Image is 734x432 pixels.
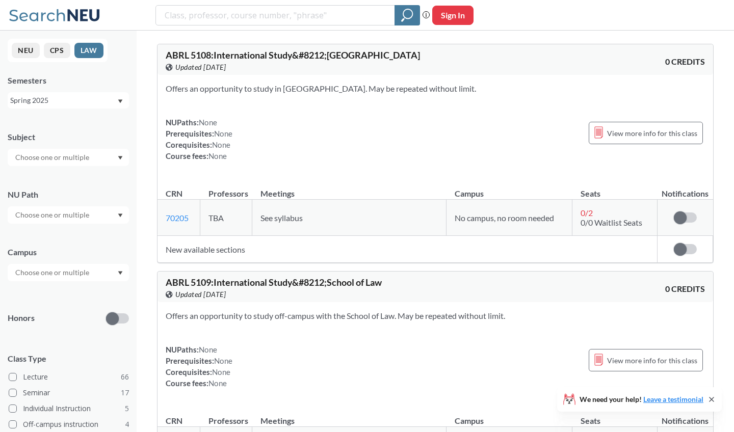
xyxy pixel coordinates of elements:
div: Spring 2025 [10,95,117,106]
th: Seats [572,178,658,200]
div: Semesters [8,75,129,86]
span: Class Type [8,353,129,364]
label: Individual Instruction [9,402,129,415]
td: New available sections [158,236,658,263]
th: Campus [447,405,572,427]
div: magnifying glass [395,5,420,25]
span: Updated [DATE] [175,289,226,300]
span: ABRL 5109 : International Study&#8212;School of Law [166,277,382,288]
div: Campus [8,247,129,258]
div: Subject [8,131,129,143]
span: View more info for this class [607,127,697,140]
span: 17 [121,387,129,398]
label: Off-campus instruction [9,418,129,431]
span: 0 CREDITS [665,56,705,67]
div: NUPaths: Prerequisites: Corequisites: Course fees: [166,117,232,161]
span: None [214,356,232,365]
span: 5 [125,403,129,414]
th: Seats [572,405,658,427]
span: Updated [DATE] [175,62,226,73]
th: Professors [200,178,252,200]
span: See syllabus [260,213,303,223]
div: CRN [166,188,182,199]
input: Choose one or multiple [10,209,96,221]
div: Dropdown arrow [8,206,129,224]
button: Sign In [432,6,474,25]
svg: Dropdown arrow [118,156,123,160]
span: 4 [125,419,129,430]
span: We need your help! [580,396,703,403]
th: Notifications [658,178,713,200]
span: 0 CREDITS [665,283,705,294]
th: Notifications [658,405,713,427]
span: ABRL 5108 : International Study&#8212;[GEOGRAPHIC_DATA] [166,49,420,61]
svg: Dropdown arrow [118,213,123,218]
div: Spring 2025Dropdown arrow [8,92,129,109]
span: None [214,129,232,138]
div: Dropdown arrow [8,149,129,166]
div: CRN [166,415,182,426]
div: NUPaths: Prerequisites: Corequisites: Course fees: [166,344,232,389]
button: LAW [74,43,103,58]
span: None [208,379,227,388]
button: CPS [44,43,70,58]
span: None [208,151,227,160]
span: None [199,345,217,354]
div: NU Path [8,189,129,200]
span: None [212,140,230,149]
input: Choose one or multiple [10,151,96,164]
span: 66 [121,371,129,383]
th: Campus [447,178,572,200]
th: Meetings [252,405,447,427]
label: Lecture [9,370,129,384]
svg: Dropdown arrow [118,99,123,103]
p: Honors [8,312,35,324]
input: Class, professor, course number, "phrase" [164,7,387,24]
svg: Dropdown arrow [118,271,123,275]
input: Choose one or multiple [10,266,96,279]
section: Offers an opportunity to study in [GEOGRAPHIC_DATA]. May be repeated without limit. [166,83,705,94]
span: None [199,118,217,127]
th: Meetings [252,178,447,200]
td: TBA [200,200,252,236]
a: Leave a testimonial [643,395,703,403]
div: Dropdown arrow [8,264,129,281]
span: View more info for this class [607,354,697,367]
a: 70205 [166,213,189,223]
button: NEU [12,43,40,58]
section: Offers an opportunity to study off-campus with the School of Law. May be repeated without limit. [166,310,705,321]
span: None [212,367,230,376]
th: Professors [200,405,252,427]
label: Seminar [9,386,129,399]
svg: magnifying glass [401,8,413,22]
td: No campus, no room needed [447,200,572,236]
span: 0/0 Waitlist Seats [581,218,642,227]
span: 0 / 2 [581,208,593,218]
